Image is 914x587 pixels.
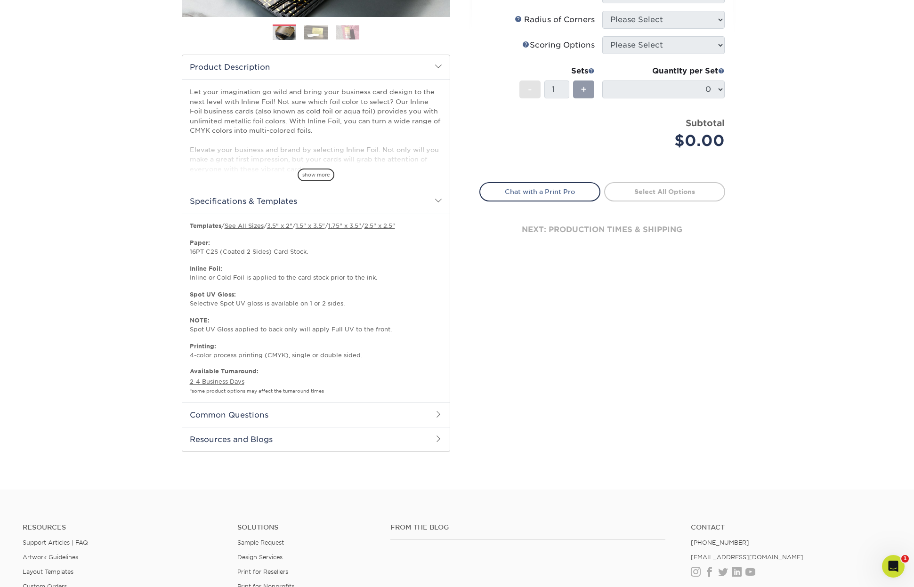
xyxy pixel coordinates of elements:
[190,388,324,394] small: *some product options may affect the turnaround times
[190,368,259,375] b: Available Turnaround:
[23,554,78,561] a: Artwork Guidelines
[581,82,587,96] span: +
[190,239,210,246] strong: Paper:
[328,222,361,229] a: 1.75" x 3.5"
[2,558,80,584] iframe: Google Customer Reviews
[273,21,296,45] img: Business Cards 01
[225,222,264,229] a: See All Sizes
[190,291,236,298] strong: Spot UV Gloss:
[296,222,325,229] a: 1.5" x 3.5"
[336,25,359,40] img: Business Cards 03
[237,568,288,575] a: Print for Resellers
[479,201,725,258] div: next: production times & shipping
[190,222,221,229] b: Templates
[522,40,595,51] div: Scoring Options
[237,539,284,546] a: Sample Request
[23,523,223,531] h4: Resources
[182,55,450,79] h2: Product Description
[901,555,909,563] span: 1
[190,222,442,360] p: / / / / / 16PT C2S (Coated 2 Sides) Card Stock. Inline or Cold Foil is applied to the card stock ...
[390,523,665,531] h4: From the Blog
[691,523,891,531] a: Contact
[602,65,725,77] div: Quantity per Set
[882,555,905,578] iframe: Intercom live chat
[23,539,88,546] a: Support Articles | FAQ
[298,169,334,181] span: show more
[190,265,222,272] strong: Inline Foil:
[519,65,595,77] div: Sets
[304,25,328,40] img: Business Cards 02
[190,87,442,279] p: Let your imagination go wild and bring your business card design to the next level with Inline Fo...
[267,222,292,229] a: 3.5" x 2"
[237,523,377,531] h4: Solutions
[182,402,450,427] h2: Common Questions
[190,378,244,385] a: 2-4 Business Days
[691,554,803,561] a: [EMAIL_ADDRESS][DOMAIN_NAME]
[190,317,210,324] strong: NOTE:
[479,182,600,201] a: Chat with a Print Pro
[604,182,725,201] a: Select All Options
[686,118,725,128] strong: Subtotal
[515,14,595,25] div: Radius of Corners
[182,427,450,451] h2: Resources and Blogs
[691,539,749,546] a: [PHONE_NUMBER]
[609,129,725,152] div: $0.00
[364,222,395,229] a: 2.5" x 2.5"
[190,343,216,350] strong: Printing:
[528,82,532,96] span: -
[182,189,450,213] h2: Specifications & Templates
[237,554,283,561] a: Design Services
